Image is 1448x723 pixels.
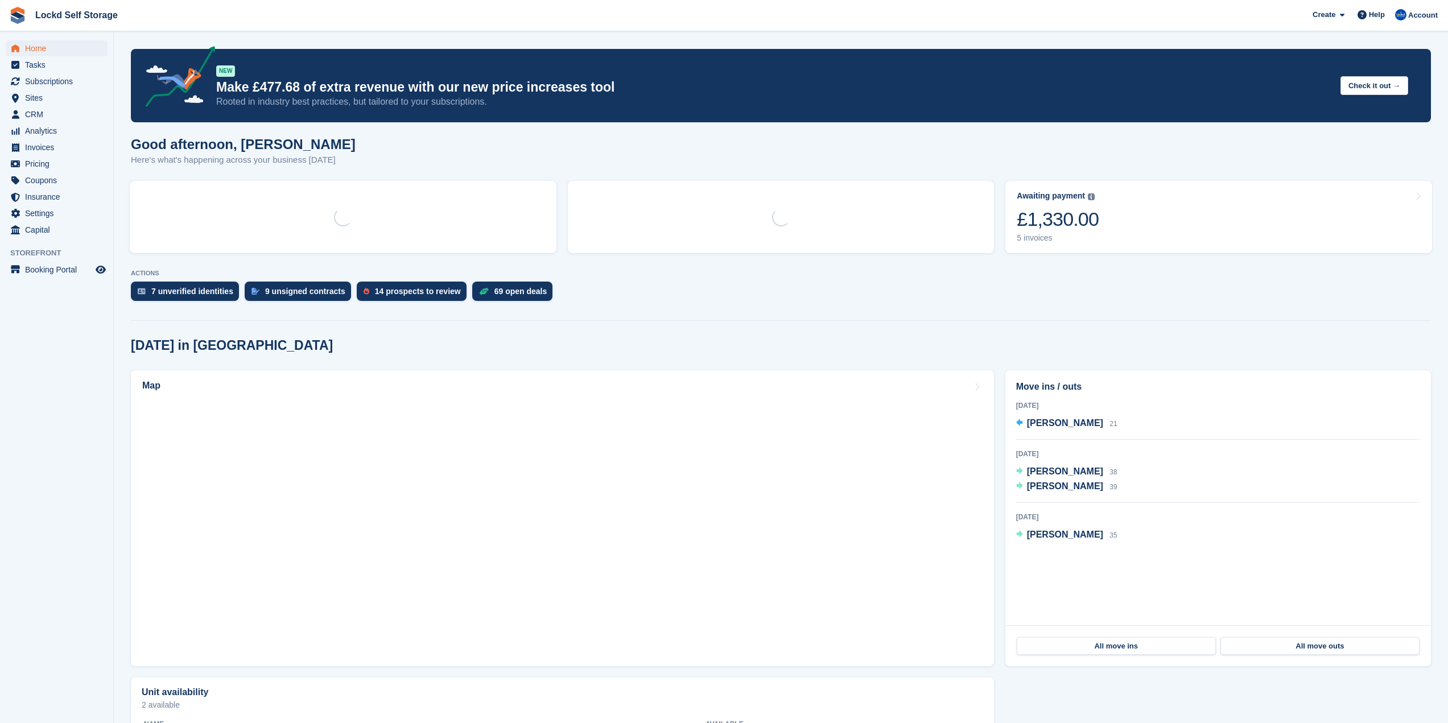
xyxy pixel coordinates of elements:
a: menu [6,139,108,155]
a: menu [6,123,108,139]
a: menu [6,156,108,172]
a: 9 unsigned contracts [245,282,357,307]
img: deal-1b604bf984904fb50ccaf53a9ad4b4a5d6e5aea283cecdc64d6e3604feb123c2.svg [479,287,489,295]
span: 38 [1109,468,1117,476]
a: 7 unverified identities [131,282,245,307]
span: Account [1408,10,1438,21]
h2: Move ins / outs [1016,380,1420,394]
span: 21 [1109,420,1117,428]
a: [PERSON_NAME] 35 [1016,528,1117,543]
a: menu [6,262,108,278]
div: Awaiting payment [1017,191,1085,201]
a: menu [6,222,108,238]
p: ACTIONS [131,270,1431,277]
div: NEW [216,65,235,77]
div: 7 unverified identities [151,287,233,296]
div: 14 prospects to review [375,287,461,296]
span: Home [25,40,93,56]
span: [PERSON_NAME] [1027,418,1103,428]
span: Coupons [25,172,93,188]
a: menu [6,106,108,122]
span: Settings [25,205,93,221]
span: Sites [25,90,93,106]
a: All move outs [1220,637,1420,655]
h2: Map [142,381,160,391]
a: menu [6,57,108,73]
div: 9 unsigned contracts [265,287,345,296]
a: menu [6,73,108,89]
a: Lockd Self Storage [31,6,122,24]
a: menu [6,172,108,188]
img: Jonny Bleach [1395,9,1406,20]
div: [DATE] [1016,400,1420,411]
a: Map [131,370,994,666]
span: [PERSON_NAME] [1027,530,1103,539]
div: 5 invoices [1017,233,1099,243]
a: All move ins [1017,637,1216,655]
span: Create [1313,9,1335,20]
p: Make £477.68 of extra revenue with our new price increases tool [216,79,1331,96]
a: Awaiting payment £1,330.00 5 invoices [1005,181,1432,253]
span: Invoices [25,139,93,155]
a: Preview store [94,263,108,276]
span: Booking Portal [25,262,93,278]
span: 39 [1109,483,1117,491]
div: 69 open deals [494,287,547,296]
a: menu [6,40,108,56]
span: Insurance [25,189,93,205]
img: icon-info-grey-7440780725fd019a000dd9b08b2336e03edf1995a4989e88bcd33f0948082b44.svg [1088,193,1095,200]
div: [DATE] [1016,449,1420,459]
img: contract_signature_icon-13c848040528278c33f63329250d36e43548de30e8caae1d1a13099fd9432cc5.svg [251,288,259,295]
img: stora-icon-8386f47178a22dfd0bd8f6a31ec36ba5ce8667c1dd55bd0f319d3a0aa187defe.svg [9,7,26,24]
h1: Good afternoon, [PERSON_NAME] [131,137,356,152]
a: 69 open deals [472,282,559,307]
span: [PERSON_NAME] [1027,481,1103,491]
span: Help [1369,9,1385,20]
span: CRM [25,106,93,122]
span: Capital [25,222,93,238]
a: menu [6,90,108,106]
span: Subscriptions [25,73,93,89]
span: 35 [1109,531,1117,539]
h2: [DATE] in [GEOGRAPHIC_DATA] [131,338,333,353]
div: [DATE] [1016,512,1420,522]
p: Rooted in industry best practices, but tailored to your subscriptions. [216,96,1331,108]
a: menu [6,205,108,221]
span: Tasks [25,57,93,73]
a: 14 prospects to review [357,282,472,307]
span: Analytics [25,123,93,139]
a: [PERSON_NAME] 38 [1016,465,1117,480]
div: £1,330.00 [1017,208,1099,231]
p: 2 available [142,701,983,709]
img: verify_identity-adf6edd0f0f0b5bbfe63781bf79b02c33cf7c696d77639b501bdc392416b5a36.svg [138,288,146,295]
a: menu [6,189,108,205]
span: [PERSON_NAME] [1027,466,1103,476]
p: Here's what's happening across your business [DATE] [131,154,356,167]
span: Pricing [25,156,93,172]
h2: Unit availability [142,687,208,697]
img: prospect-51fa495bee0391a8d652442698ab0144808aea92771e9ea1ae160a38d050c398.svg [364,288,369,295]
img: price-adjustments-announcement-icon-8257ccfd72463d97f412b2fc003d46551f7dbcb40ab6d574587a9cd5c0d94... [136,46,216,111]
span: Storefront [10,247,113,259]
a: [PERSON_NAME] 39 [1016,480,1117,494]
button: Check it out → [1340,76,1408,95]
a: [PERSON_NAME] 21 [1016,416,1117,431]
